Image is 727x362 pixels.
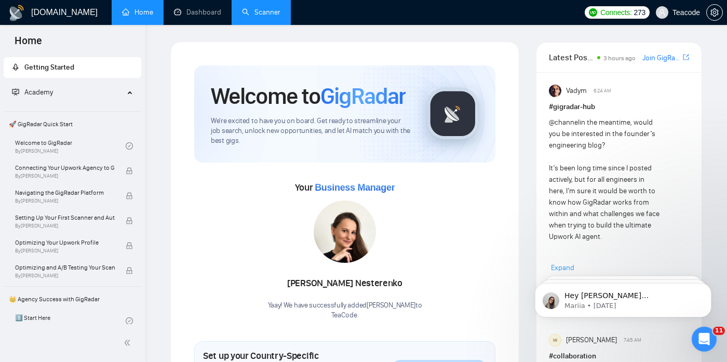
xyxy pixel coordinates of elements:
span: [PERSON_NAME] [566,334,617,346]
span: Latest Posts from the GigRadar Community [549,51,594,64]
span: 11 [713,327,725,335]
a: Join GigRadar Slack Community [642,52,681,64]
a: homeHome [122,8,153,17]
h1: # gigradar-hub [549,101,689,113]
span: Hey [PERSON_NAME][EMAIL_ADDRESS][DOMAIN_NAME], Looks like your Upwork agency TeaCode ran out of c... [45,30,176,183]
a: export [683,52,689,62]
img: gigradar-logo.png [427,88,479,140]
img: 1686860398317-65.jpg [314,200,376,263]
span: Home [6,33,50,55]
span: 👑 Agency Success with GigRadar [5,289,140,310]
span: check-circle [126,317,133,325]
span: By [PERSON_NAME] [15,273,115,279]
li: Getting Started [4,57,141,78]
span: Academy [24,88,53,97]
span: export [683,53,689,61]
a: dashboardDashboard [174,8,221,17]
span: By [PERSON_NAME] [15,248,115,254]
iframe: Intercom live chat [692,327,717,352]
span: Setting Up Your First Scanner and Auto-Bidder [15,212,115,223]
span: GigRadar [320,82,406,110]
span: 3 hours ago [603,55,636,62]
span: Academy [12,88,53,97]
span: Optimizing Your Upwork Profile [15,237,115,248]
h1: Welcome to [211,82,406,110]
span: lock [126,267,133,274]
a: Welcome to GigRadarBy[PERSON_NAME] [15,135,126,157]
a: searchScanner [242,8,280,17]
span: By [PERSON_NAME] [15,198,115,204]
span: lock [126,192,133,199]
p: Message from Mariia, sent 5w ago [45,40,179,49]
span: 🚀 GigRadar Quick Start [5,114,140,135]
h1: # collaboration [549,351,689,362]
img: Vadym [549,85,561,97]
iframe: Intercom notifications message [519,261,727,334]
span: Getting Started [24,63,74,72]
span: Optimizing and A/B Testing Your Scanner for Better Results [15,262,115,273]
span: Business Manager [315,182,395,193]
span: Connects: [600,7,631,18]
span: We're excited to have you on board. Get ready to streamline your job search, unlock new opportuni... [211,116,410,146]
span: user [658,9,666,16]
span: By [PERSON_NAME] [15,223,115,229]
span: lock [126,167,133,175]
div: MI [549,334,561,346]
span: check-circle [126,142,133,150]
button: setting [706,4,723,21]
span: lock [126,217,133,224]
span: setting [707,8,722,17]
span: Your [295,182,395,193]
span: lock [126,242,133,249]
span: @channel [549,118,580,127]
span: double-left [124,338,134,348]
div: Yaay! We have successfully added [PERSON_NAME] to [268,301,422,320]
span: 273 [634,7,645,18]
span: 6:24 AM [594,86,611,96]
a: 1️⃣ Start HereBy[PERSON_NAME] [15,310,126,332]
span: Navigating the GigRadar Platform [15,187,115,198]
img: logo [8,5,25,21]
span: fund-projection-screen [12,88,19,96]
span: Vadym [566,85,587,97]
span: rocket [12,63,19,71]
div: [PERSON_NAME] Nesterenko [268,275,422,292]
img: upwork-logo.png [589,8,597,17]
span: 7:45 AM [624,336,641,345]
span: By [PERSON_NAME] [15,173,115,179]
p: TeaCode . [268,311,422,320]
span: Connecting Your Upwork Agency to GigRadar [15,163,115,173]
a: setting [706,8,723,17]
